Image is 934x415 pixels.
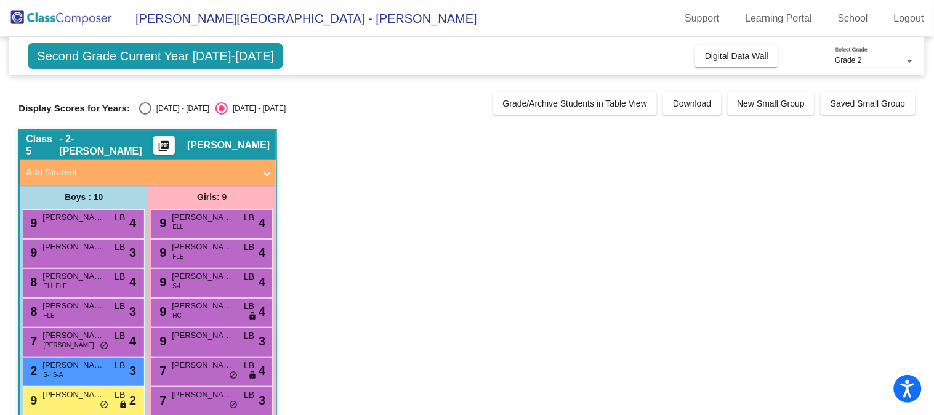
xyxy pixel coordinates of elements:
[172,270,233,283] span: [PERSON_NAME]
[156,246,166,259] span: 9
[244,359,254,372] span: LB
[27,364,37,377] span: 2
[115,241,125,254] span: LB
[259,243,265,262] span: 4
[156,305,166,318] span: 9
[26,133,59,158] span: Class 5
[27,334,37,348] span: 7
[42,241,104,253] span: [PERSON_NAME]
[43,311,54,320] span: FLE
[42,211,104,224] span: [PERSON_NAME]
[172,300,233,312] span: [PERSON_NAME]
[828,9,878,28] a: School
[259,391,265,409] span: 3
[228,103,286,114] div: [DATE] - [DATE]
[115,359,125,372] span: LB
[27,393,37,407] span: 9
[115,389,125,401] span: LB
[172,222,183,232] span: ELL
[156,216,166,230] span: 9
[259,332,265,350] span: 3
[129,302,136,321] span: 3
[884,9,934,28] a: Logout
[229,400,238,410] span: do_not_disturb_alt
[115,270,125,283] span: LB
[151,103,209,114] div: [DATE] - [DATE]
[148,185,276,209] div: Girls: 9
[259,214,265,232] span: 4
[43,340,94,350] span: [PERSON_NAME]
[172,281,180,291] span: S-I
[244,241,254,254] span: LB
[821,92,915,115] button: Saved Small Group
[695,45,778,67] button: Digital Data Wall
[156,334,166,348] span: 9
[100,400,108,410] span: do_not_disturb_alt
[153,136,175,155] button: Print Students Details
[259,273,265,291] span: 4
[18,103,130,114] span: Display Scores for Years:
[123,9,477,28] span: [PERSON_NAME][GEOGRAPHIC_DATA] - [PERSON_NAME]
[119,400,127,410] span: lock
[493,92,658,115] button: Grade/Archive Students in Table View
[259,302,265,321] span: 4
[244,389,254,401] span: LB
[675,9,730,28] a: Support
[835,56,862,65] span: Grade 2
[172,241,233,253] span: [PERSON_NAME]
[59,133,153,158] span: - 2-[PERSON_NAME]
[27,305,37,318] span: 8
[156,364,166,377] span: 7
[27,246,37,259] span: 9
[42,300,104,312] span: [PERSON_NAME]
[705,51,768,61] span: Digital Data Wall
[673,99,711,108] span: Download
[129,214,136,232] span: 4
[831,99,905,108] span: Saved Small Group
[129,273,136,291] span: 4
[42,270,104,283] span: [PERSON_NAME]
[115,211,125,224] span: LB
[244,300,254,313] span: LB
[172,389,233,401] span: [PERSON_NAME]
[187,139,270,151] span: [PERSON_NAME]
[248,371,257,381] span: lock
[42,389,104,401] span: [PERSON_NAME]
[156,275,166,289] span: 9
[172,211,233,224] span: [PERSON_NAME]
[738,99,805,108] span: New Small Group
[115,300,125,313] span: LB
[248,312,257,321] span: lock
[129,391,136,409] span: 2
[229,371,238,381] span: do_not_disturb_alt
[172,359,233,371] span: [PERSON_NAME]
[244,329,254,342] span: LB
[156,393,166,407] span: 7
[20,160,276,185] mat-expansion-panel-header: Add Student
[28,43,283,69] span: Second Grade Current Year [DATE]-[DATE]
[172,311,181,320] span: HC
[43,370,63,379] span: S-I S-A
[139,102,286,115] mat-radio-group: Select an option
[42,329,104,342] span: [PERSON_NAME]
[736,9,823,28] a: Learning Portal
[100,341,108,351] span: do_not_disturb_alt
[157,140,172,157] mat-icon: picture_as_pdf
[27,275,37,289] span: 8
[129,332,136,350] span: 4
[503,99,648,108] span: Grade/Archive Students in Table View
[129,243,136,262] span: 3
[129,361,136,380] span: 3
[26,166,255,180] mat-panel-title: Add Student
[27,216,37,230] span: 9
[115,329,125,342] span: LB
[43,281,67,291] span: ELL FLE
[172,329,233,342] span: [PERSON_NAME]
[244,270,254,283] span: LB
[244,211,254,224] span: LB
[42,359,104,371] span: [PERSON_NAME]
[728,92,815,115] button: New Small Group
[172,252,183,261] span: FLE
[20,185,148,209] div: Boys : 10
[259,361,265,380] span: 4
